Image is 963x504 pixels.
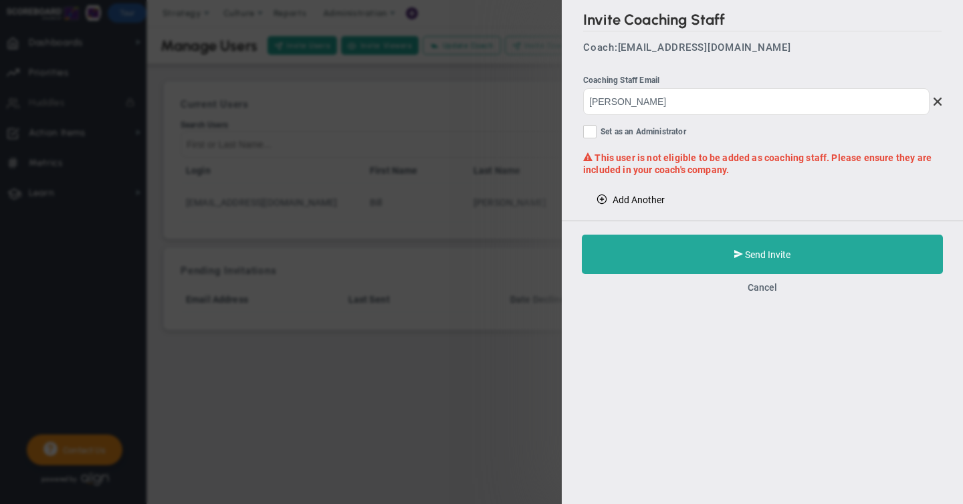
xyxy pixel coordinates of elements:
span: Add Another [613,195,665,205]
div: Coaching Staff Email [583,74,942,87]
button: Cancel [748,282,777,293]
button: Add Another [583,188,678,210]
span: [EMAIL_ADDRESS][DOMAIN_NAME] [618,41,791,53]
span: Send Invite [745,249,790,260]
button: Send Invite [582,235,943,274]
span: Set as an Administrator [601,125,686,140]
h3: Coach: [583,41,942,53]
h2: Invite Coaching Staff [583,11,942,31]
span: This user is not eligible to be added as coaching staff. Please ensure they are included in your ... [583,152,932,175]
